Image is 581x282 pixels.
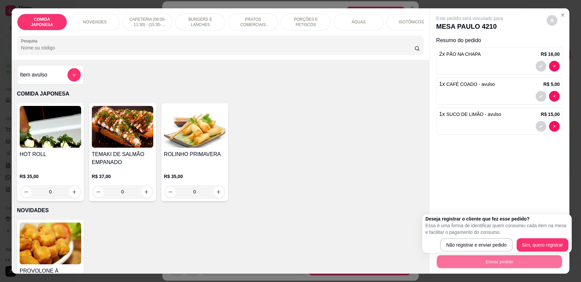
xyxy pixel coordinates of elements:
button: decrease-product-quantity [93,186,104,197]
p: COMIDA JAPONESA [17,90,424,98]
p: 2 x [439,50,481,58]
button: increase-product-quantity [69,186,80,197]
p: Este pedido será vinculado para [436,15,503,22]
h4: ROLINHO PRIMAVERA [164,150,225,158]
img: product-image [92,106,153,148]
button: Close [557,10,568,20]
p: Resumo do pedido [436,36,563,44]
button: Sim, quero registrar [517,238,568,252]
p: 1 x [439,80,495,88]
img: product-image [164,106,225,148]
button: decrease-product-quantity [21,186,32,197]
p: Essa é uma forma de identificar quem consumiu cada item na mesa e facilitar o pagamento do consumo. [425,222,568,236]
img: product-image [20,106,81,148]
p: ÁGUAS [352,19,366,25]
p: R$ 15,00 [541,111,560,118]
h4: TEMAKI DE SALMÃO EMPANADO [92,150,153,166]
p: R$ 16,00 [541,51,560,57]
button: decrease-product-quantity [547,15,557,26]
button: decrease-product-quantity [549,61,560,72]
h4: Item avulso [20,71,47,79]
p: PORÇÕES E PETISCOS [286,17,325,27]
p: R$ 35,00 [164,173,225,180]
label: Pesquisa [21,38,40,44]
p: R$ 37,00 [92,173,153,180]
button: decrease-product-quantity [536,91,546,102]
input: Pesquisa [21,44,415,51]
span: CAFÉ COADO - avulso [446,82,495,87]
p: NOVIDADES [83,19,107,25]
p: ISOTÔNICOS [399,19,424,25]
button: decrease-product-quantity [536,121,546,132]
button: increase-product-quantity [141,186,152,197]
p: 1 x [439,110,501,118]
h4: HOT ROLL [20,150,81,158]
p: CAFETERIA (08:00-11:30) - (15:30-18:00) [128,17,167,27]
span: PÃO NA CHAPA [446,51,481,57]
span: SUCO DE LIMÃO - avulso [446,112,501,117]
p: COMIDA JAPONESA [23,17,61,27]
button: Não registrar e enviar pedido [440,238,513,252]
p: MESA PAULO 4210 [436,22,503,31]
img: product-image [20,223,81,264]
h2: Deseja registrar o cliente que fez esse pedido? [425,216,568,222]
button: Enviar pedido [437,255,562,268]
p: R$ 5,00 [543,81,560,88]
button: decrease-product-quantity [549,121,560,132]
p: NOVIDADES [17,206,424,215]
button: decrease-product-quantity [536,61,546,72]
p: R$ 35,00 [20,173,81,180]
button: add-separate-item [67,68,81,82]
p: BURGERS E LANCHES [181,17,220,27]
p: PRATOS COMERCIAIS (11:30-15:30) [234,17,272,27]
button: decrease-product-quantity [549,91,560,102]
